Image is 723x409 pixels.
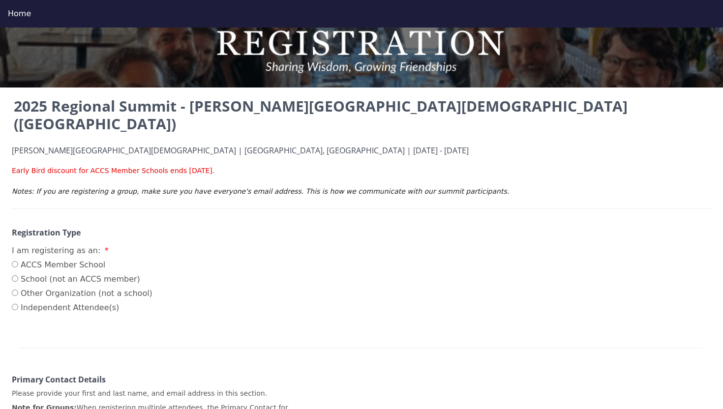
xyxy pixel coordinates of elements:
[12,261,18,267] input: ACCS Member School
[12,146,711,155] h4: [PERSON_NAME][GEOGRAPHIC_DATA][DEMOGRAPHIC_DATA] | [GEOGRAPHIC_DATA], [GEOGRAPHIC_DATA] | [DATE] ...
[12,227,81,238] strong: Registration Type
[12,275,18,282] input: School (not an ACCS member)
[12,374,106,385] strong: Primary Contact Details
[12,290,18,296] input: Other Organization (not a school)
[12,302,152,314] label: Independent Attendee(s)
[12,187,509,195] em: Notes: If you are registering a group, make sure you have everyone's email address. This is how w...
[12,388,295,399] p: Please provide your first and last name, and email address in this section.
[12,288,152,299] label: Other Organization (not a school)
[12,259,152,271] label: ACCS Member School
[8,8,715,20] div: Home
[12,304,18,310] input: Independent Attendee(s)
[12,95,711,135] h2: 2025 Regional Summit - [PERSON_NAME][GEOGRAPHIC_DATA][DEMOGRAPHIC_DATA] ([GEOGRAPHIC_DATA])
[12,167,214,175] span: Early Bird discount for ACCS Member Schools ends [DATE].
[12,246,100,255] span: I am registering as an:
[12,273,152,285] label: School (not an ACCS member)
